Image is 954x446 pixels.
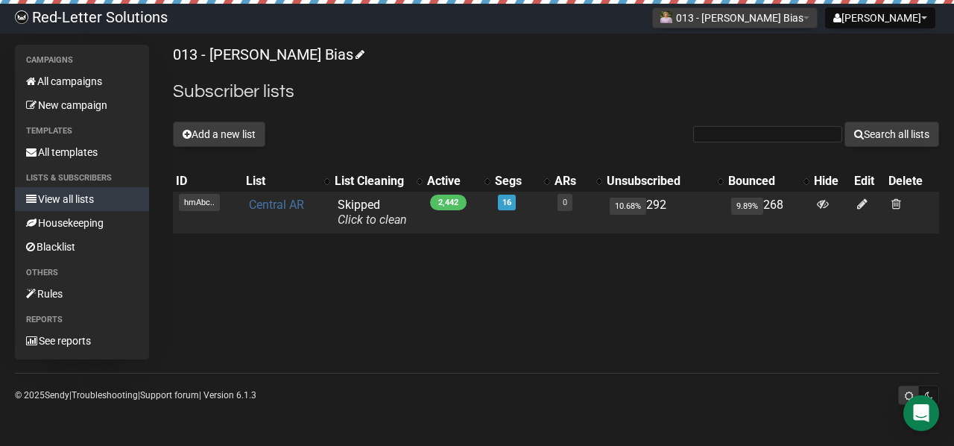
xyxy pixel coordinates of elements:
a: Click to clean [338,213,407,227]
a: Troubleshooting [72,390,138,401]
td: 268 [725,192,811,233]
a: Support forum [140,390,199,401]
th: Bounced: No sort applied, activate to apply an ascending sort [725,171,811,192]
img: 983279c4004ba0864fc8a668c650e103 [15,10,28,24]
div: Hide [814,174,848,189]
div: ID [176,174,240,189]
li: Reports [15,311,149,329]
th: Edit: No sort applied, sorting is disabled [851,171,885,192]
div: Delete [888,174,936,189]
th: List Cleaning: No sort applied, activate to apply an ascending sort [332,171,424,192]
div: Active [427,174,477,189]
th: Hide: No sort applied, sorting is disabled [811,171,851,192]
a: Sendy [45,390,69,401]
div: List [246,174,317,189]
h2: Subscriber lists [173,78,939,105]
th: Unsubscribed: No sort applied, activate to apply an ascending sort [604,171,725,192]
a: 16 [502,198,511,207]
button: Add a new list [173,122,265,147]
td: 292 [604,192,725,233]
a: New campaign [15,93,149,117]
p: © 2025 | | | Version 6.1.3 [15,387,256,403]
a: All templates [15,140,149,164]
a: Blacklist [15,235,149,259]
th: ID: No sort applied, sorting is disabled [173,171,243,192]
a: See reports [15,329,149,353]
div: Bounced [728,174,796,189]
span: hmAbc.. [179,194,220,211]
div: List Cleaning [335,174,409,189]
button: [PERSON_NAME] [825,7,935,28]
a: 013 - [PERSON_NAME] Bias [173,45,362,63]
button: Search all lists [844,122,939,147]
th: Delete: No sort applied, sorting is disabled [885,171,939,192]
th: List: No sort applied, activate to apply an ascending sort [243,171,332,192]
img: 92.png [660,11,672,23]
li: Templates [15,122,149,140]
li: Campaigns [15,51,149,69]
span: Skipped [338,198,407,227]
th: Active: No sort applied, activate to apply an ascending sort [424,171,492,192]
span: 2,442 [430,195,467,210]
a: Housekeeping [15,211,149,235]
a: All campaigns [15,69,149,93]
span: 10.68% [610,198,646,215]
div: Unsubscribed [607,174,710,189]
th: ARs: No sort applied, activate to apply an ascending sort [552,171,604,192]
a: Central AR [249,198,304,212]
div: ARs [555,174,589,189]
div: Open Intercom Messenger [903,395,939,431]
li: Lists & subscribers [15,169,149,187]
th: Segs: No sort applied, activate to apply an ascending sort [492,171,551,192]
div: Edit [854,174,882,189]
li: Others [15,264,149,282]
a: 0 [563,198,567,207]
div: Segs [495,174,536,189]
button: 013 - [PERSON_NAME] Bias [652,7,818,28]
span: 9.89% [731,198,763,215]
a: Rules [15,282,149,306]
a: View all lists [15,187,149,211]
